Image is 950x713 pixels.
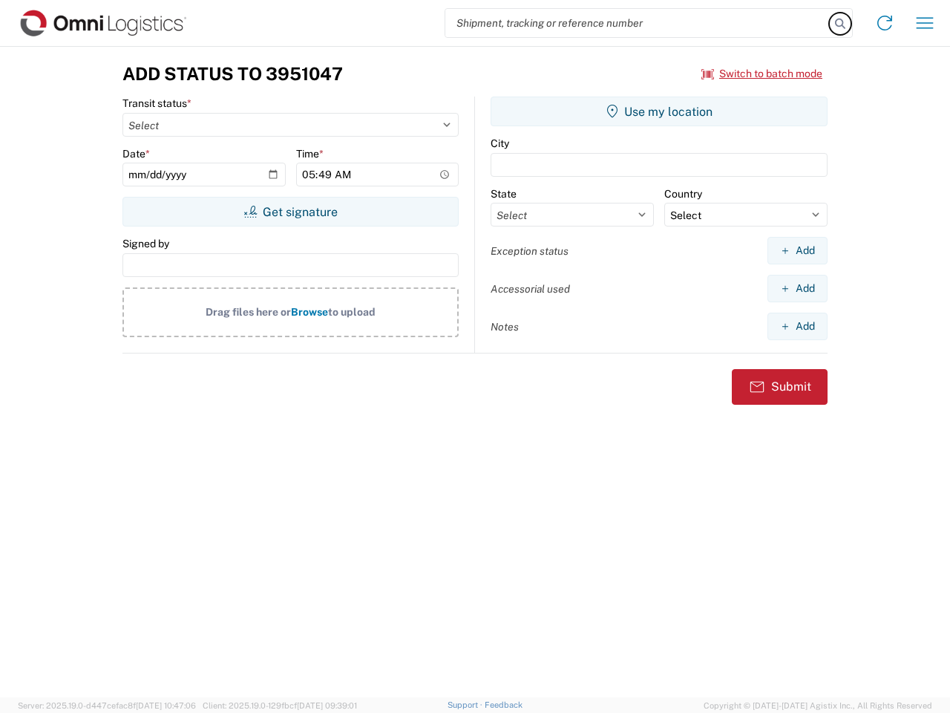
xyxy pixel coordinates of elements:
[701,62,822,86] button: Switch to batch mode
[767,237,828,264] button: Add
[203,701,357,710] span: Client: 2025.19.0-129fbcf
[732,369,828,405] button: Submit
[491,97,828,126] button: Use my location
[767,313,828,340] button: Add
[122,63,343,85] h3: Add Status to 3951047
[491,244,569,258] label: Exception status
[664,187,702,201] label: Country
[122,97,191,110] label: Transit status
[136,701,196,710] span: [DATE] 10:47:06
[206,306,291,318] span: Drag files here or
[122,237,169,250] label: Signed by
[291,306,328,318] span: Browse
[18,701,196,710] span: Server: 2025.19.0-d447cefac8f
[485,700,522,709] a: Feedback
[445,9,830,37] input: Shipment, tracking or reference number
[296,147,324,160] label: Time
[491,187,517,201] label: State
[704,699,932,712] span: Copyright © [DATE]-[DATE] Agistix Inc., All Rights Reserved
[767,275,828,302] button: Add
[491,320,519,333] label: Notes
[122,197,459,227] button: Get signature
[491,282,570,296] label: Accessorial used
[491,137,509,150] label: City
[122,147,150,160] label: Date
[448,700,485,709] a: Support
[328,306,376,318] span: to upload
[297,701,357,710] span: [DATE] 09:39:01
